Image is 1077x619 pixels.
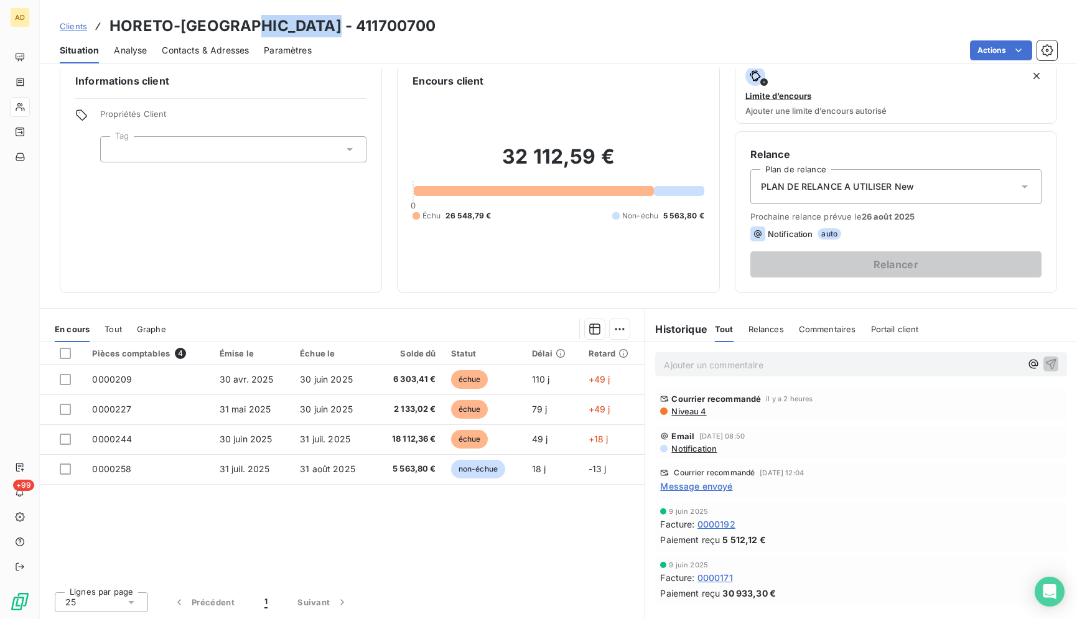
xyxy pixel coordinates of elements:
span: échue [451,370,488,389]
span: 0 [411,200,416,210]
span: Paramètres [264,44,312,57]
div: Open Intercom Messenger [1035,577,1065,607]
span: 30 juin 2025 [220,434,273,444]
span: 30 933,30 € [722,587,776,600]
span: Paiement reçu [660,587,720,600]
span: Tout [105,324,122,334]
h6: Historique [645,322,707,337]
span: 26 août 2025 [862,212,915,221]
span: 25 [65,596,76,608]
span: +99 [13,480,34,491]
span: Prochaine relance prévue le [750,212,1042,221]
span: 31 mai 2025 [220,404,271,414]
h3: HORETO-[GEOGRAPHIC_DATA] - 411700700 [110,15,436,37]
span: Propriétés Client [100,109,366,126]
span: Situation [60,44,99,57]
span: 49 j [532,434,548,444]
span: échue [451,400,488,419]
span: 9 juin 2025 [669,508,708,515]
span: non-échue [451,460,505,478]
span: 9 juin 2025 [669,561,708,569]
span: Contacts & Adresses [162,44,249,57]
span: Échu [422,210,441,221]
span: 110 j [532,374,550,384]
span: 1 [264,596,268,608]
span: 4 [175,348,186,359]
span: Notification [670,444,717,454]
div: Pièces comptables [92,348,204,359]
span: 18 j [532,463,546,474]
span: Courrier recommandé [671,394,761,404]
span: Clients [60,21,87,31]
button: 1 [249,589,282,615]
span: 5 563,80 € [663,210,704,221]
span: +49 j [589,404,610,414]
span: 0000258 [92,463,131,474]
span: 31 juil. 2025 [220,463,270,474]
span: Analyse [114,44,147,57]
span: Graphe [137,324,166,334]
div: AD [10,7,30,27]
button: Précédent [158,589,249,615]
span: 31 août 2025 [300,463,355,474]
span: +49 j [589,374,610,384]
span: Email [671,431,694,441]
span: Non-échu [622,210,658,221]
span: [DATE] 12:04 [760,469,804,477]
h6: Informations client [75,73,366,88]
span: 0000192 [697,518,735,531]
span: 5 563,80 € [382,463,436,475]
span: Limite d’encours [745,91,811,101]
a: Clients [60,20,87,32]
span: 18 112,36 € [382,433,436,445]
span: Ajouter une limite d’encours autorisé [745,106,887,116]
div: Émise le [220,348,286,358]
div: Délai [532,348,574,358]
span: Courrier recommandé [674,469,755,477]
span: Relances [748,324,784,334]
span: 0000209 [92,374,132,384]
span: 30 avr. 2025 [220,374,274,384]
span: échue [451,430,488,449]
span: [DATE] 08:50 [699,432,745,440]
button: Suivant [282,589,363,615]
span: Niveau 4 [670,406,706,416]
span: 79 j [532,404,548,414]
span: -13 j [589,463,607,474]
button: Limite d’encoursAjouter une limite d’encours autorisé [735,58,1057,124]
div: Retard [589,348,638,358]
span: 31 juil. 2025 [300,434,350,444]
span: Commentaires [799,324,856,334]
div: Solde dû [382,348,436,358]
h2: 32 112,59 € [413,144,704,182]
button: Actions [970,40,1032,60]
span: 5 512,12 € [722,533,766,546]
span: Tout [715,324,734,334]
span: Paiement reçu [660,533,720,546]
span: +18 j [589,434,608,444]
span: 0000171 [697,571,733,584]
span: auto [818,228,841,240]
h6: Relance [750,147,1042,162]
span: En cours [55,324,90,334]
span: Facture : [660,571,694,584]
span: 6 303,41 € [382,373,436,386]
span: PLAN DE RELANCE A UTILISER New [761,180,915,193]
span: 0000244 [92,434,132,444]
img: Logo LeanPay [10,592,30,612]
span: Facture : [660,518,694,531]
span: Notification [768,229,813,239]
span: Portail client [871,324,919,334]
span: Message envoyé [660,480,732,493]
h6: Encours client [413,73,483,88]
span: il y a 2 heures [766,395,813,403]
span: 2 133,02 € [382,403,436,416]
span: 30 juin 2025 [300,404,353,414]
div: Statut [451,348,517,358]
button: Relancer [750,251,1042,277]
span: 30 juin 2025 [300,374,353,384]
span: 0000227 [92,404,131,414]
div: Échue le [300,348,367,358]
span: 26 548,79 € [445,210,492,221]
input: Ajouter une valeur [111,144,121,155]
